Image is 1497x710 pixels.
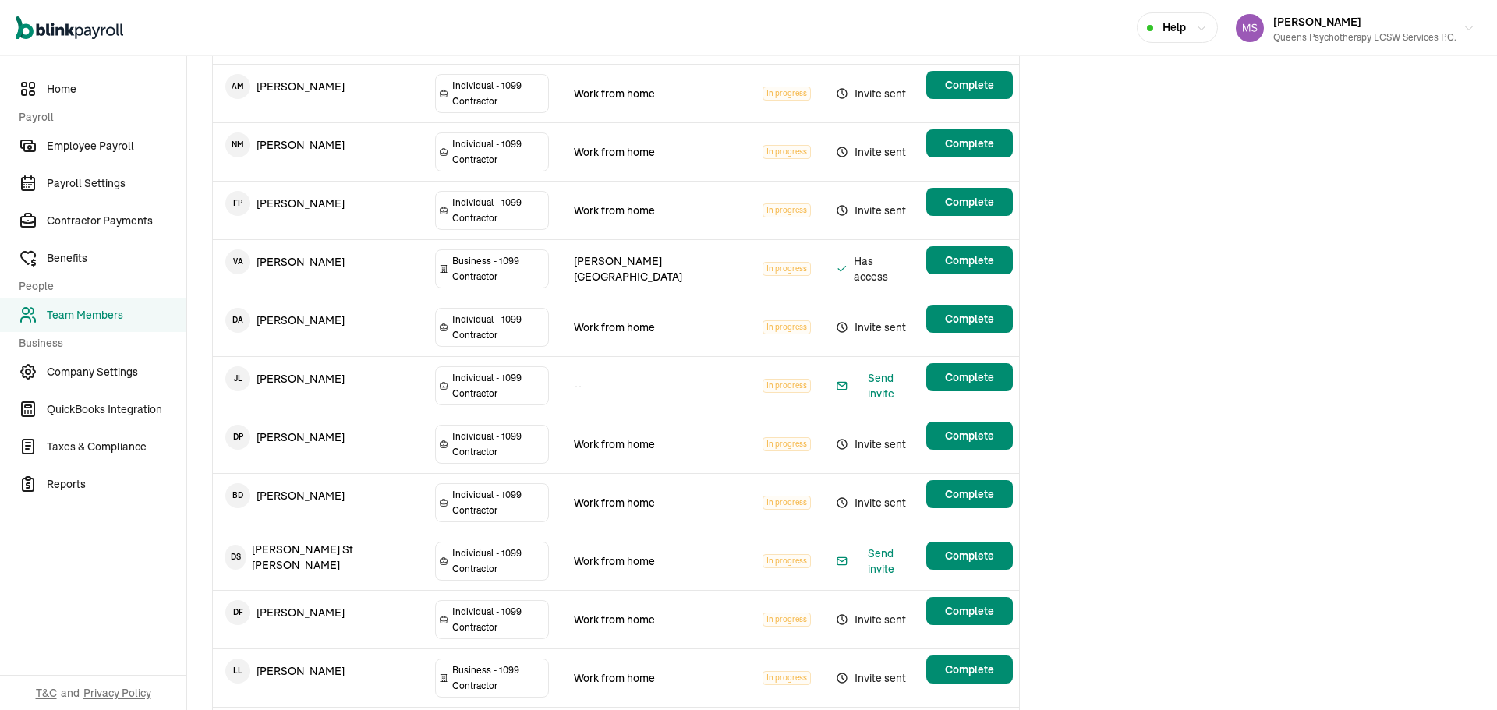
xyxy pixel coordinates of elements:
span: Individual - 1099 Contractor [452,78,545,109]
span: Has access [836,253,908,284]
span: Work from home [574,437,655,451]
span: Invite sent [836,318,908,337]
span: Work from home [574,320,655,334]
span: In progress [763,437,811,451]
span: In progress [763,671,811,685]
span: Work from home [574,671,655,685]
td: [PERSON_NAME] [213,415,423,459]
span: Work from home [574,87,655,101]
span: Complete [945,369,994,385]
button: Complete [926,129,1013,157]
button: Complete [926,542,1013,570]
button: Complete [926,188,1013,216]
span: Business - 1099 Contractor [452,253,545,284]
span: QuickBooks Integration [47,401,186,418]
span: Invite sent [836,669,908,687]
span: Work from home [574,145,655,159]
span: Employee Payroll [47,138,186,154]
span: Invite sent [836,610,908,629]
span: In progress [763,203,811,217]
span: D A [225,308,250,333]
span: In progress [763,554,811,568]
span: Payroll [19,109,177,125]
span: Complete [945,603,994,619]
span: [PERSON_NAME] [1273,15,1361,29]
span: [PERSON_NAME][GEOGRAPHIC_DATA] [574,254,682,284]
span: D F [225,600,250,625]
span: Work from home [574,613,655,627]
td: [PERSON_NAME] [213,123,423,167]
span: D P [225,425,250,450]
span: Taxes & Compliance [47,439,186,455]
span: Help [1163,19,1186,36]
span: D S [225,545,246,570]
span: In progress [763,87,811,101]
span: Individual - 1099 Contractor [452,487,545,518]
div: Queens Psychotherapy LCSW Services P.C. [1273,30,1456,44]
span: Reports [47,476,186,493]
span: N M [225,132,250,157]
span: Individual - 1099 Contractor [452,312,545,343]
span: Complete [945,548,994,563]
span: Contractor Payments [47,213,186,229]
span: Complete [945,662,994,677]
span: Home [47,81,186,97]
span: A M [225,74,250,99]
span: Invite sent [836,493,908,512]
span: Complete [945,428,994,443]
span: In progress [763,262,811,276]
span: Team Members [47,307,186,323]
span: Business - 1099 Contractor [452,662,545,694]
span: Invite sent [836,435,908,454]
button: Complete [926,363,1013,391]
span: Complete [945,77,994,93]
button: Complete [926,246,1013,274]
span: Complete [945,136,994,151]
span: Individual - 1099 Contractor [452,370,545,401]
nav: Global [16,5,123,51]
span: In progress [763,496,811,510]
span: J L [225,366,250,391]
span: Benefits [47,250,186,267]
span: Complete [945,253,994,268]
span: Privacy Policy [83,685,151,701]
span: Individual - 1099 Contractor [452,546,545,577]
div: Send invite [836,370,908,401]
td: [PERSON_NAME] [213,65,423,108]
span: Individual - 1099 Contractor [452,604,545,635]
span: Complete [945,486,994,502]
td: [PERSON_NAME] [213,591,423,634]
span: Invite sent [836,84,908,103]
span: Individual - 1099 Contractor [452,195,545,226]
span: Work from home [574,554,655,568]
iframe: Chat Widget [1237,542,1497,710]
span: Invite sent [836,201,908,220]
button: Send invite [836,546,908,577]
td: [PERSON_NAME] [213,474,423,517]
span: T&C [36,685,57,701]
span: Work from home [574,203,655,217]
td: [PERSON_NAME] [213,298,423,342]
span: Business [19,335,177,351]
span: Complete [945,194,994,210]
span: V A [225,249,250,274]
span: Invite sent [836,143,908,161]
span: -- [574,379,582,393]
button: Complete [926,655,1013,684]
span: In progress [763,320,811,334]
button: Complete [926,597,1013,625]
button: Complete [926,480,1013,508]
span: L L [225,659,250,684]
td: [PERSON_NAME] [213,240,423,284]
span: B D [225,483,250,508]
button: Help [1137,12,1218,43]
span: Work from home [574,496,655,510]
button: Complete [926,71,1013,99]
td: [PERSON_NAME] [213,649,423,693]
button: Complete [926,305,1013,333]
td: [PERSON_NAME] St [PERSON_NAME] [213,532,423,582]
span: F P [225,191,250,216]
span: In progress [763,379,811,393]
